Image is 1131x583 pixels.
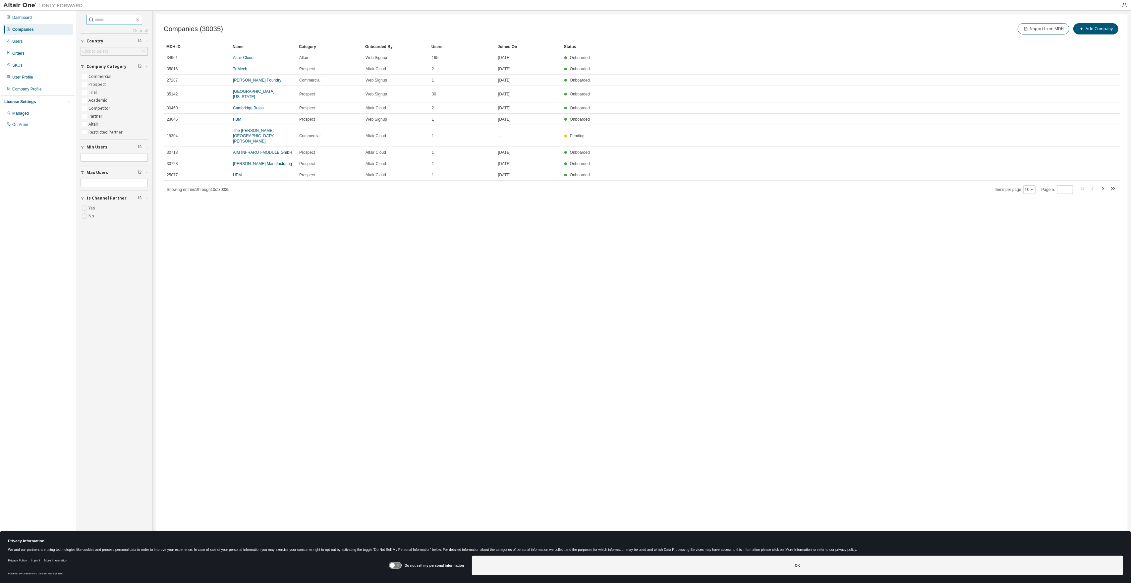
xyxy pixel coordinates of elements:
span: Onboarded [570,106,590,110]
label: Trial [88,88,98,96]
span: Companies (30035) [164,25,223,33]
span: Prospect [299,117,315,122]
span: Clear filter [138,196,142,201]
span: Prospect [299,66,315,72]
div: Users [12,39,23,44]
span: Altair [299,55,308,60]
button: Is Channel Partner [81,191,148,205]
div: MDH ID [166,41,227,52]
span: Page n. [1042,185,1073,194]
span: Clear filter [138,145,142,150]
label: Partner [88,112,104,120]
span: Web Signup [366,91,387,97]
a: Clear all [81,28,148,33]
span: Showing entries 1 through 10 of 30035 [167,187,230,192]
button: Company Category [81,59,148,74]
span: 1 [432,78,434,83]
span: Is Channel Partner [86,196,127,201]
span: Prospect [299,91,315,97]
button: Max Users [81,165,148,180]
a: Cambridge Brass [233,106,264,110]
span: Prospect [299,161,315,166]
button: 10 [1025,187,1034,192]
span: 27287 [167,78,178,83]
span: Commercial [299,78,320,83]
label: Competitor [88,104,112,112]
span: [DATE] [498,161,511,166]
a: The [PERSON_NAME][GEOGRAPHIC_DATA][PERSON_NAME] [233,128,274,144]
span: 35016 [167,66,178,72]
span: 30718 [167,150,178,155]
span: [DATE] [498,55,511,60]
label: Commercial [88,73,113,81]
span: [DATE] [498,117,511,122]
div: Orders [12,51,25,56]
span: Altair Cloud [366,172,386,178]
span: Altair Cloud [366,133,386,139]
span: 1 [432,161,434,166]
a: [GEOGRAPHIC_DATA][US_STATE] [233,89,274,99]
span: Commercial [299,133,320,139]
span: 30460 [167,105,178,111]
div: Users [431,41,492,52]
div: Name [233,41,294,52]
span: [DATE] [498,78,511,83]
span: Onboarded [570,67,590,71]
a: [PERSON_NAME] Foundry [233,78,281,83]
span: Prospect [299,172,315,178]
label: Yes [88,204,96,212]
div: License Settings [4,99,36,104]
span: Min Users [86,145,107,150]
div: Status [564,41,1080,52]
button: Add Company [1073,23,1118,34]
span: Onboarded [570,150,590,155]
div: On Prem [12,122,28,127]
span: Onboarded [570,55,590,60]
span: 34961 [167,55,178,60]
div: Companies [12,27,34,32]
span: [DATE] [498,150,511,155]
span: Onboarded [570,92,590,96]
button: Country [81,34,148,48]
span: Clear filter [138,170,142,175]
label: Altair [88,120,100,128]
span: Onboarded [570,161,590,166]
span: Country [86,38,103,44]
span: [DATE] [498,91,511,97]
a: FBM [233,117,241,122]
span: -- [498,133,501,139]
span: Pending [570,134,585,138]
a: [PERSON_NAME] Manufacturing [233,161,292,166]
label: No [88,212,95,220]
div: SKUs [12,63,23,68]
span: Clear filter [138,64,142,69]
div: Category [299,41,360,52]
span: Prospect [299,105,315,111]
div: Click to select [81,47,147,55]
span: Web Signup [366,117,387,122]
span: 1 [432,150,434,155]
span: Company Category [86,64,127,69]
div: User Profile [12,75,33,80]
span: [DATE] [498,105,511,111]
span: Clear filter [138,38,142,44]
a: Altair Cloud [233,55,254,60]
span: 25077 [167,172,178,178]
div: Joined On [498,41,559,52]
button: Import from MDH [1018,23,1069,34]
span: 19304 [167,133,178,139]
span: Items per page [995,185,1036,194]
span: Onboarded [570,78,590,83]
button: Min Users [81,140,148,154]
div: Company Profile [12,87,42,92]
span: Altair Cloud [366,161,386,166]
span: 23046 [167,117,178,122]
span: Onboarded [570,117,590,122]
span: 1 [432,117,434,122]
span: Altair Cloud [366,150,386,155]
div: Dashboard [12,15,32,20]
span: Prospect [299,150,315,155]
span: Web Signup [366,55,387,60]
img: Altair One [3,2,86,9]
div: Managed [12,111,29,116]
